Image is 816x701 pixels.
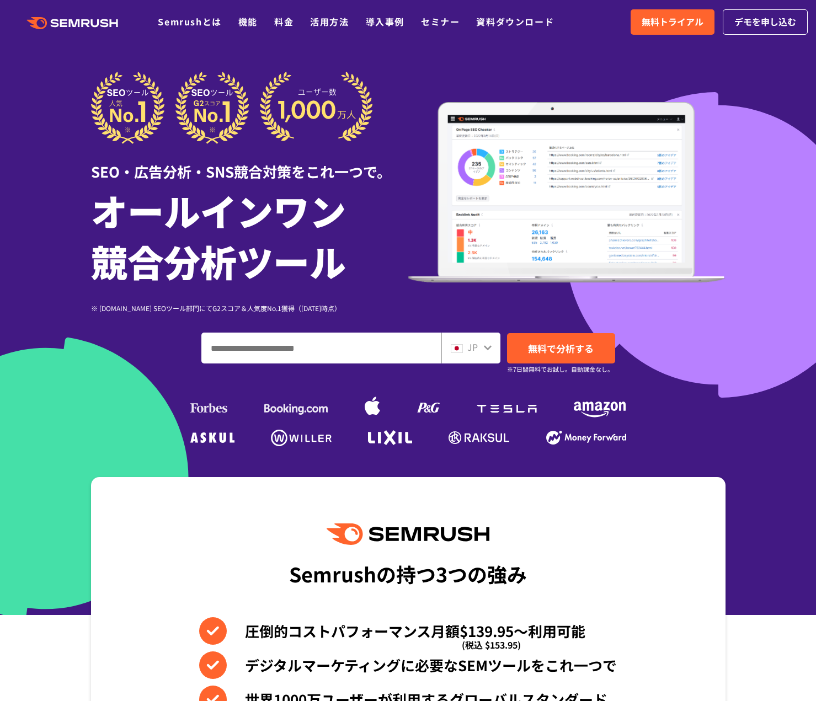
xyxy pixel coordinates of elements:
[723,9,808,35] a: デモを申し込む
[158,15,221,28] a: Semrushとは
[327,523,489,545] img: Semrush
[734,15,796,29] span: デモを申し込む
[199,651,617,679] li: デジタルマーケティングに必要なSEMツールをこれ一つで
[476,15,554,28] a: 資料ダウンロード
[421,15,460,28] a: セミナー
[91,144,408,182] div: SEO・広告分析・SNS競合対策をこれ一つで。
[528,341,594,355] span: 無料で分析する
[507,333,615,363] a: 無料で分析する
[366,15,404,28] a: 導入事例
[91,185,408,286] h1: オールインワン 競合分析ツール
[289,553,527,594] div: Semrushの持つ3つの強み
[238,15,258,28] a: 機能
[507,364,614,374] small: ※7日間無料でお試し。自動課金なし。
[631,9,714,35] a: 無料トライアル
[202,333,441,363] input: ドメイン、キーワードまたはURLを入力してください
[91,303,408,313] div: ※ [DOMAIN_NAME] SEOツール部門にてG2スコア＆人気度No.1獲得（[DATE]時点）
[274,15,294,28] a: 料金
[642,15,703,29] span: 無料トライアル
[462,631,521,659] span: (税込 $153.95)
[467,340,478,354] span: JP
[199,617,617,645] li: 圧倒的コストパフォーマンス月額$139.95〜利用可能
[310,15,349,28] a: 活用方法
